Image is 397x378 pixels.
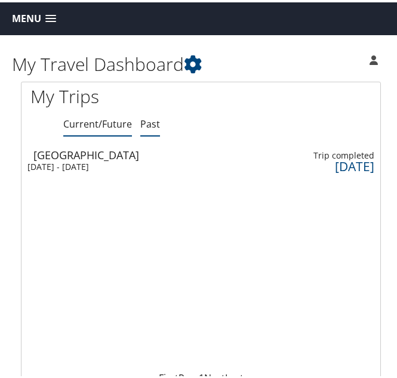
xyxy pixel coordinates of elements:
[6,7,62,26] a: Menu
[140,115,160,128] a: Past
[12,11,41,22] span: Menu
[306,159,374,169] div: [DATE]
[30,82,371,107] h1: My Trips
[63,115,132,128] a: Current/Future
[12,49,296,75] h1: My Travel Dashboard
[27,159,145,170] div: [DATE] - [DATE]
[33,147,151,158] div: [GEOGRAPHIC_DATA]
[306,148,374,159] div: Trip completed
